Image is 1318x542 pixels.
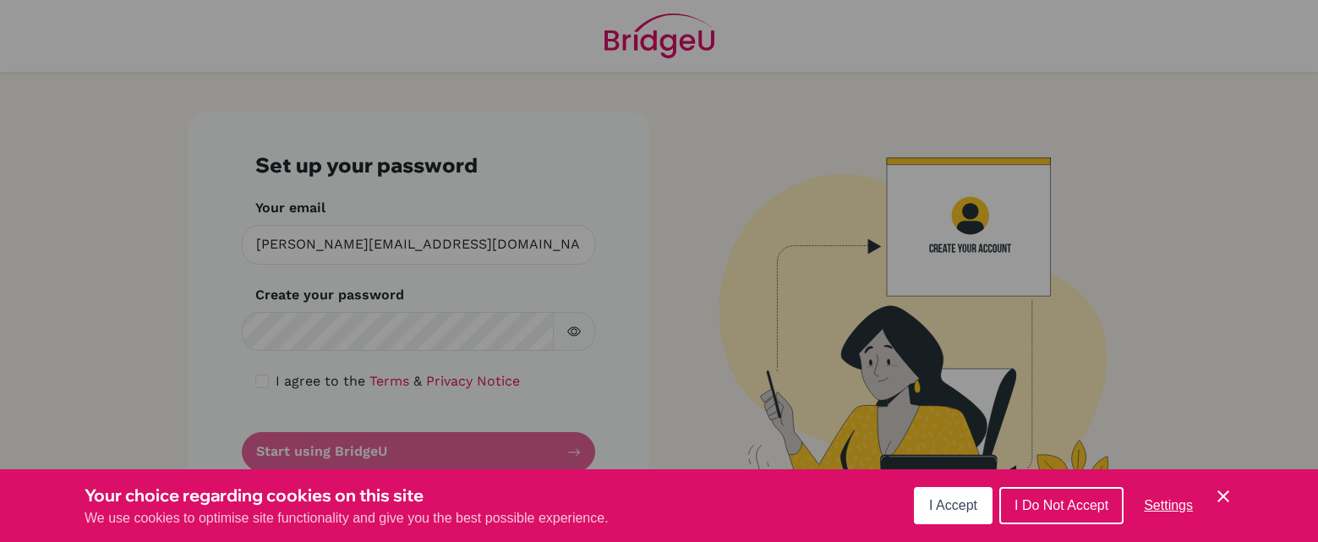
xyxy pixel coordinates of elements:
[1014,498,1108,512] span: I Do Not Accept
[929,498,977,512] span: I Accept
[1130,489,1206,523] button: Settings
[1213,486,1233,506] button: Save and close
[85,508,609,528] p: We use cookies to optimise site functionality and give you the best possible experience.
[999,487,1124,524] button: I Do Not Accept
[914,487,993,524] button: I Accept
[85,483,609,508] h3: Your choice regarding cookies on this site
[1144,498,1193,512] span: Settings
